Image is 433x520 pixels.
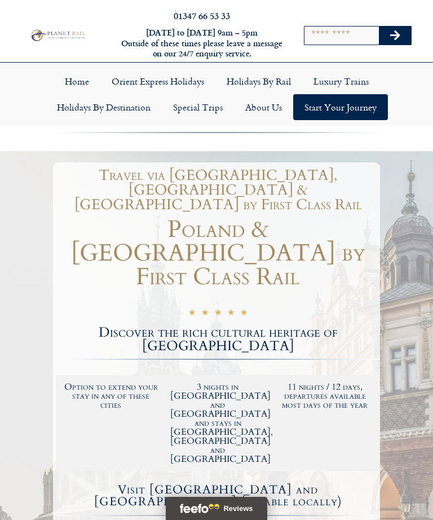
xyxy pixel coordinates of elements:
button: Search [379,27,412,45]
a: Holidays by Destination [46,94,162,120]
nav: Menu [6,68,427,120]
h1: Poland & [GEOGRAPHIC_DATA] by First Class Rail [56,218,380,289]
h2: 11 nights / 12 days, departures available most days of the year [277,382,373,409]
h2: Discover the rich cultural heritage of [GEOGRAPHIC_DATA] [56,326,380,353]
i: ★ [201,309,209,319]
a: Luxury Trains [302,68,380,94]
h2: 3 nights in [GEOGRAPHIC_DATA] and [GEOGRAPHIC_DATA] and stays in [GEOGRAPHIC_DATA], [GEOGRAPHIC_D... [170,382,266,464]
a: Orient Express Holidays [100,68,215,94]
i: ★ [188,309,196,319]
h4: Visit [GEOGRAPHIC_DATA] and [GEOGRAPHIC_DATA] (payable locally) [58,484,378,508]
div: 5/5 [188,307,248,319]
h6: [DATE] to [DATE] 9am – 5pm Outside of these times please leave a message on our 24/7 enquiry serv... [118,28,286,59]
a: Holidays by Rail [215,68,302,94]
i: ★ [240,309,248,319]
a: About Us [234,94,293,120]
h2: Option to extend your stay in any of these cities [63,382,159,409]
a: Special Trips [162,94,234,120]
a: Start your Journey [293,94,388,120]
img: Planet Rail Train Holidays Logo [29,28,87,42]
a: 01347 66 53 33 [174,9,230,22]
a: Home [54,68,100,94]
h1: Travel via [GEOGRAPHIC_DATA], [GEOGRAPHIC_DATA] & [GEOGRAPHIC_DATA] by First Class Rail [61,168,374,212]
i: ★ [214,309,222,319]
i: ★ [227,309,235,319]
